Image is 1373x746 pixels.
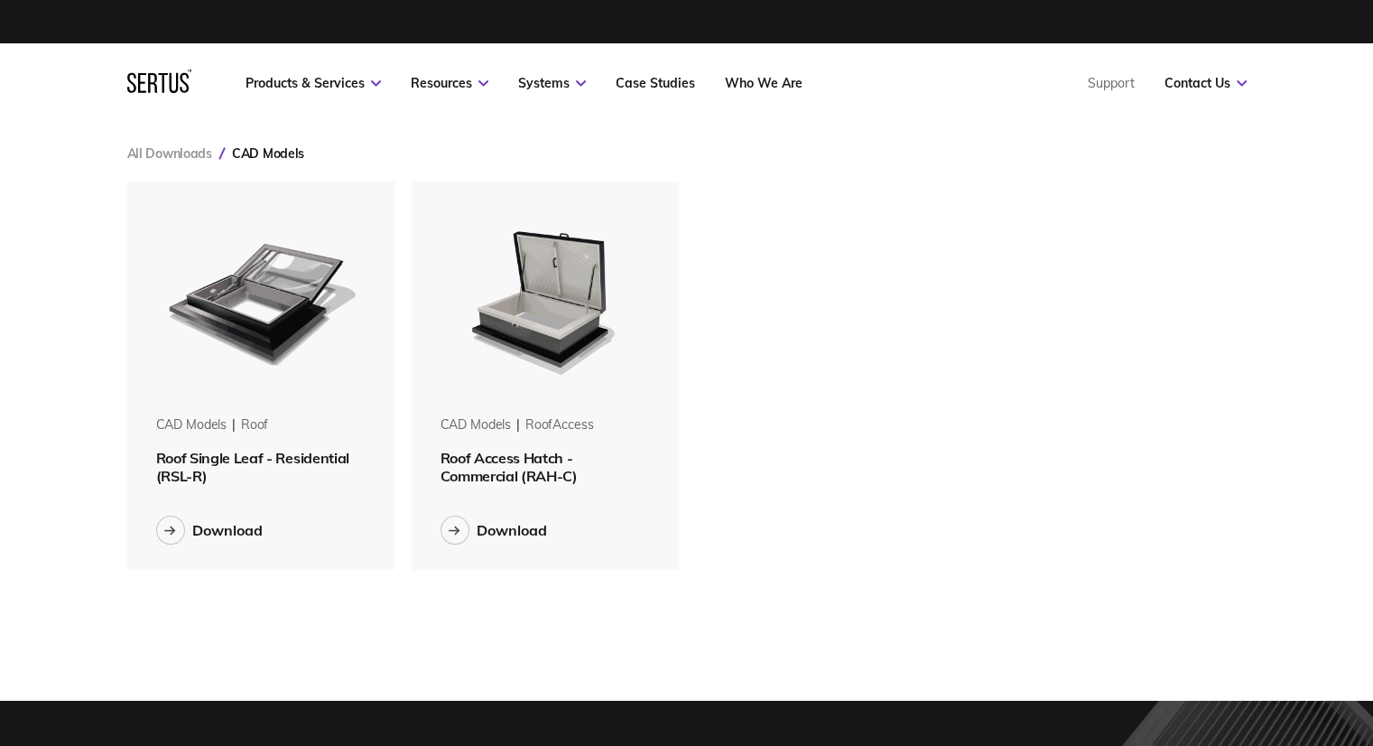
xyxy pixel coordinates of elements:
[156,449,349,485] span: Roof Single Leaf - Residential (RSL-R)
[127,145,212,162] a: All Downloads
[477,521,547,539] div: Download
[441,449,578,485] span: Roof Access Hatch - Commercial (RAH-C)
[241,416,268,434] div: roof
[411,75,488,91] a: Resources
[192,521,263,539] div: Download
[1283,659,1373,746] iframe: Chat Widget
[525,416,594,434] div: roofAccess
[246,75,381,91] a: Products & Services
[1164,75,1247,91] a: Contact Us
[518,75,586,91] a: Systems
[441,516,547,545] button: Download
[441,416,512,434] div: CAD Models
[156,416,227,434] div: CAD Models
[156,516,263,545] button: Download
[1088,75,1135,91] a: Support
[725,75,802,91] a: Who We Are
[616,75,695,91] a: Case Studies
